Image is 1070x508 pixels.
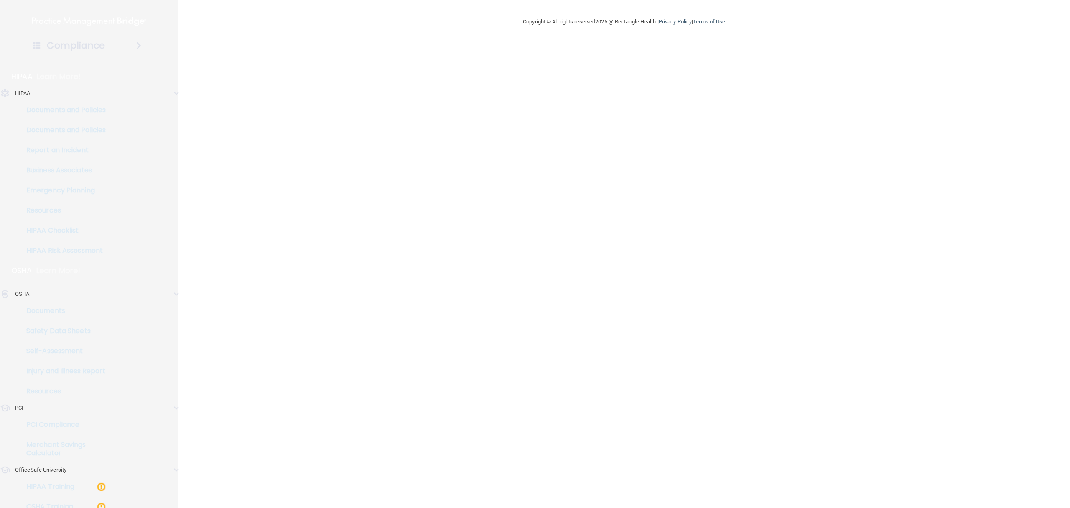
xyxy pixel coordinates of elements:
p: HIPAA [15,88,31,98]
img: warning-circle.0cc9ac19.png [96,482,107,492]
p: PCI [15,403,23,413]
p: HIPAA [11,72,33,82]
p: OfficeSafe University [15,465,66,475]
p: PCI Compliance [5,421,120,429]
p: Report an Incident [5,146,120,154]
p: Learn More! [37,72,81,82]
p: Documents [5,307,120,315]
p: OSHA [11,266,32,276]
p: Documents and Policies [5,106,120,114]
img: PMB logo [32,13,146,30]
p: Resources [5,206,120,215]
a: Terms of Use [693,18,725,25]
p: HIPAA Checklist [5,226,120,235]
h4: Compliance [47,40,105,51]
p: Self-Assessment [5,347,120,355]
a: Privacy Policy [659,18,692,25]
p: Documents and Policies [5,126,120,134]
p: Resources [5,387,120,395]
p: Learn More! [36,266,81,276]
p: Merchant Savings Calculator [5,441,120,457]
div: Copyright © All rights reserved 2025 @ Rectangle Health | | [471,8,777,35]
p: Injury and Illness Report [5,367,120,375]
p: OSHA [15,289,29,299]
p: Safety Data Sheets [5,327,120,335]
p: Emergency Planning [5,186,120,195]
p: HIPAA Training [5,482,74,491]
p: HIPAA Risk Assessment [5,246,120,255]
p: Business Associates [5,166,120,174]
